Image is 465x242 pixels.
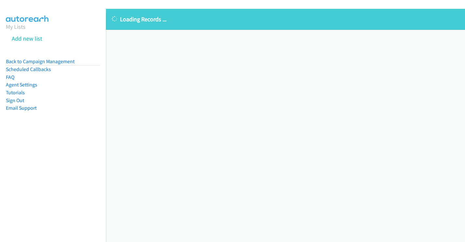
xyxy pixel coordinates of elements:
[6,89,25,96] a: Tutorials
[6,23,26,30] a: My Lists
[12,35,42,42] a: Add new list
[6,58,75,65] a: Back to Campaign Management
[6,66,51,72] a: Scheduled Callbacks
[6,74,14,80] a: FAQ
[6,105,37,111] a: Email Support
[112,15,459,24] p: Loading Records ...
[6,82,37,88] a: Agent Settings
[6,97,24,103] a: Sign Out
